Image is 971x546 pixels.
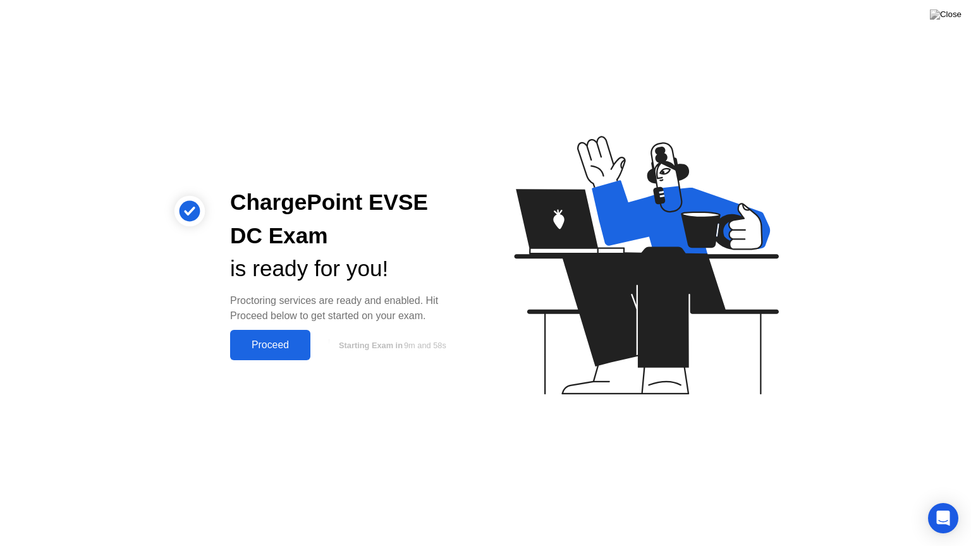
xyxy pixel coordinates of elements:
div: Proctoring services are ready and enabled. Hit Proceed below to get started on your exam. [230,293,465,324]
div: Proceed [234,339,307,351]
button: Starting Exam in9m and 58s [317,333,465,357]
div: Open Intercom Messenger [928,503,958,533]
img: Close [930,9,962,20]
span: 9m and 58s [404,341,446,350]
div: is ready for you! [230,252,465,286]
div: ChargePoint EVSE DC Exam [230,186,465,253]
button: Proceed [230,330,310,360]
